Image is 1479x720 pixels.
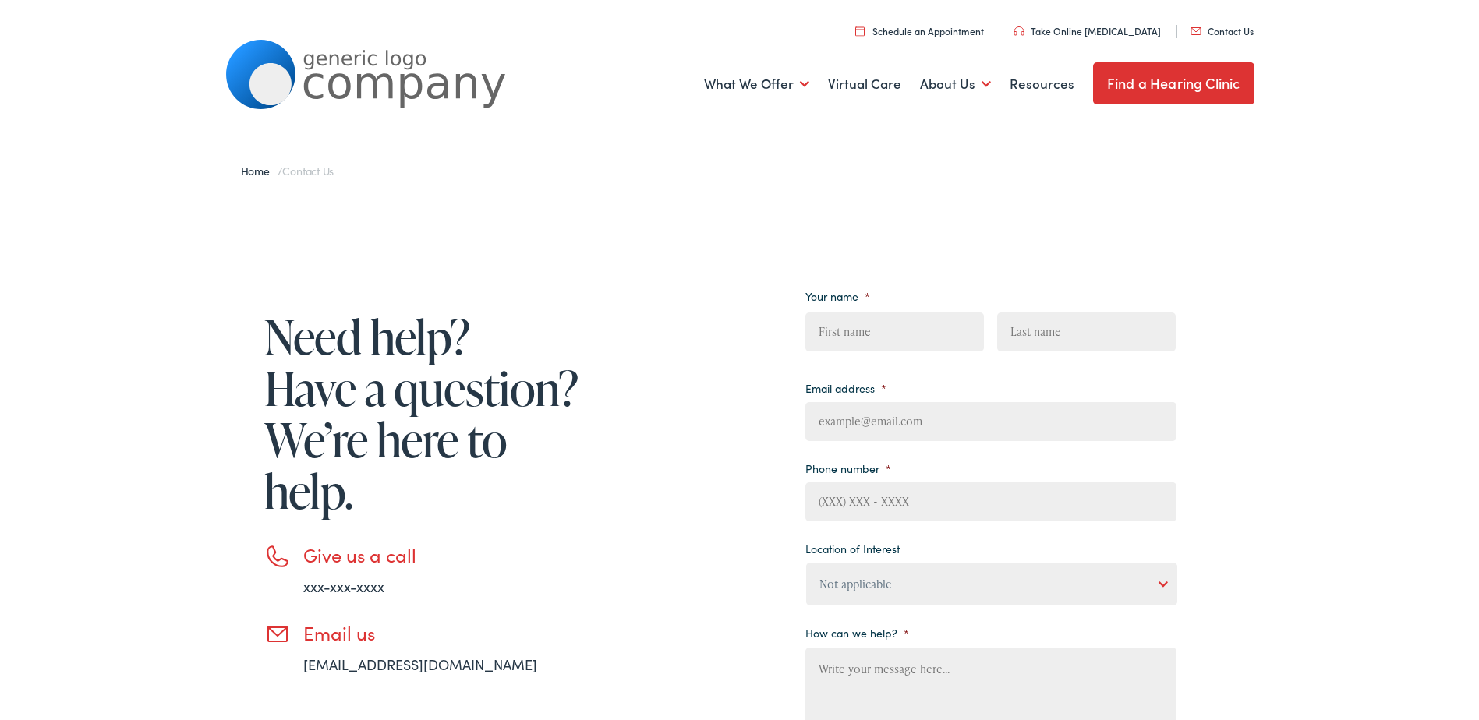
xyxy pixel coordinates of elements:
[805,542,900,556] label: Location of Interest
[805,402,1176,441] input: example@email.com
[855,24,984,37] a: Schedule an Appointment
[920,55,991,113] a: About Us
[805,461,891,475] label: Phone number
[704,55,809,113] a: What We Offer
[1010,55,1074,113] a: Resources
[1191,24,1254,37] a: Contact Us
[805,289,870,303] label: Your name
[828,55,901,113] a: Virtual Care
[997,312,1176,351] input: Last name
[303,655,537,674] a: [EMAIL_ADDRESS][DOMAIN_NAME]
[1014,24,1161,37] a: Take Online [MEDICAL_DATA]
[241,163,278,178] a: Home
[303,622,584,644] h3: Email us
[1014,26,1024,36] img: utility icon
[1093,62,1254,104] a: Find a Hearing Clinic
[282,163,334,178] span: Contact Us
[805,381,886,395] label: Email address
[241,163,334,178] span: /
[303,544,584,566] h3: Give us a call
[855,26,865,36] img: utility icon
[805,312,984,351] input: First name
[805,626,909,640] label: How can we help?
[805,482,1176,521] input: (XXX) XXX - XXXX
[1191,27,1201,35] img: utility icon
[303,577,384,596] a: xxx-xxx-xxxx
[264,311,584,517] h1: Need help? Have a question? We’re here to help.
